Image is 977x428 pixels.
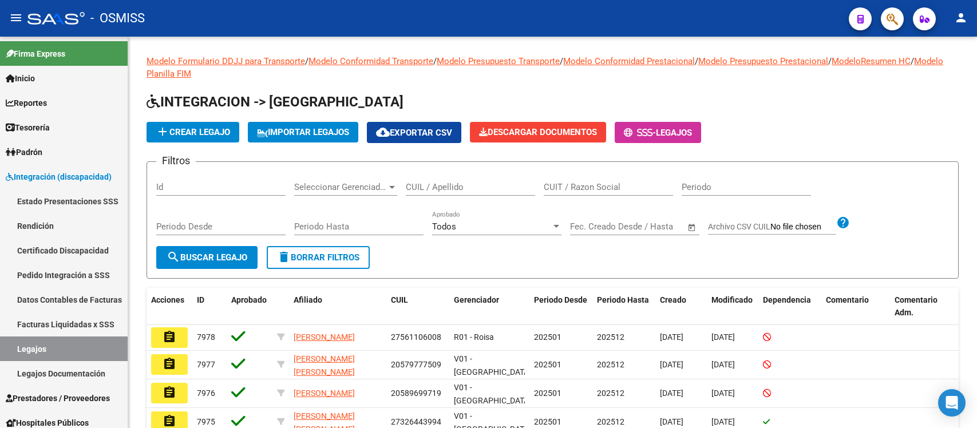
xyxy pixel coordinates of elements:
input: Archivo CSV CUIL [770,222,836,232]
span: 27326443994 [391,417,441,426]
span: V01 - [GEOGRAPHIC_DATA] [454,354,531,377]
button: Borrar Filtros [267,246,370,269]
span: INTEGRACION -> [GEOGRAPHIC_DATA] [147,94,404,110]
input: Fecha fin [627,221,682,232]
mat-icon: delete [277,250,291,264]
span: Comentario Adm. [895,295,938,318]
span: 7975 [197,417,215,426]
span: - [624,128,656,138]
h3: Filtros [156,153,196,169]
span: [DATE] [711,389,735,398]
span: Crear Legajo [156,127,230,137]
input: Fecha inicio [570,221,616,232]
a: Modelo Conformidad Transporte [308,56,433,66]
span: Descargar Documentos [479,127,597,137]
span: Inicio [6,72,35,85]
span: Aprobado [231,295,267,304]
span: [DATE] [711,332,735,342]
mat-icon: help [836,216,850,229]
span: [PERSON_NAME] [294,332,355,342]
span: Padrón [6,146,42,158]
span: Archivo CSV CUIL [708,222,770,231]
datatable-header-cell: Gerenciador [449,288,529,326]
span: [DATE] [711,417,735,426]
mat-icon: add [156,125,169,138]
button: Exportar CSV [367,122,461,143]
span: Comentario [826,295,869,304]
span: R01 - Roisa [454,332,494,342]
span: [DATE] [660,360,683,369]
span: 20579777509 [391,360,441,369]
span: Todos [432,221,456,232]
a: Modelo Presupuesto Prestacional [698,56,828,66]
div: Open Intercom Messenger [938,389,966,417]
span: 7976 [197,389,215,398]
span: Dependencia [763,295,811,304]
a: Modelo Formulario DDJJ para Transporte [147,56,305,66]
button: IMPORTAR LEGAJOS [248,122,358,142]
span: Exportar CSV [376,128,452,138]
datatable-header-cell: CUIL [386,288,449,326]
span: Legajos [656,128,692,138]
mat-icon: assignment [163,357,176,371]
mat-icon: assignment [163,414,176,428]
mat-icon: assignment [163,330,176,344]
mat-icon: menu [9,11,23,25]
datatable-header-cell: ID [192,288,227,326]
span: Afiliado [294,295,322,304]
span: [DATE] [660,389,683,398]
span: 20589699719 [391,389,441,398]
span: Creado [660,295,686,304]
datatable-header-cell: Periodo Hasta [592,288,655,326]
span: [PERSON_NAME] [294,389,355,398]
span: 7978 [197,332,215,342]
datatable-header-cell: Modificado [707,288,758,326]
span: 202512 [597,332,624,342]
span: [PERSON_NAME] [PERSON_NAME] [294,354,355,377]
button: Descargar Documentos [470,122,606,142]
span: Gerenciador [454,295,499,304]
span: Firma Express [6,47,65,60]
mat-icon: search [167,250,180,264]
span: Modificado [711,295,753,304]
span: [DATE] [711,360,735,369]
span: 7977 [197,360,215,369]
span: 202512 [597,360,624,369]
span: [DATE] [660,332,683,342]
a: Modelo Presupuesto Transporte [437,56,560,66]
button: -Legajos [615,122,701,143]
span: Acciones [151,295,184,304]
span: Tesorería [6,121,50,134]
span: Periodo Hasta [597,295,649,304]
button: Crear Legajo [147,122,239,142]
mat-icon: assignment [163,386,176,399]
a: ModeloResumen HC [832,56,911,66]
span: IMPORTAR LEGAJOS [257,127,349,137]
span: Prestadores / Proveedores [6,392,110,405]
span: 202501 [534,389,561,398]
datatable-header-cell: Dependencia [758,288,821,326]
span: Borrar Filtros [277,252,359,263]
mat-icon: cloud_download [376,125,390,139]
datatable-header-cell: Aprobado [227,288,272,326]
button: Open calendar [686,221,699,234]
span: Buscar Legajo [167,252,247,263]
span: Periodo Desde [534,295,587,304]
span: [DATE] [660,417,683,426]
span: 27561106008 [391,332,441,342]
span: 202501 [534,332,561,342]
span: - OSMISS [90,6,145,31]
span: Seleccionar Gerenciador [294,182,387,192]
span: Integración (discapacidad) [6,171,112,183]
mat-icon: person [954,11,968,25]
a: Modelo Conformidad Prestacional [563,56,695,66]
datatable-header-cell: Creado [655,288,707,326]
datatable-header-cell: Periodo Desde [529,288,592,326]
span: 202501 [534,417,561,426]
span: 202512 [597,417,624,426]
span: V01 - [GEOGRAPHIC_DATA] [454,383,531,405]
button: Buscar Legajo [156,246,258,269]
datatable-header-cell: Comentario Adm. [890,288,959,326]
span: 202512 [597,389,624,398]
datatable-header-cell: Comentario [821,288,890,326]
